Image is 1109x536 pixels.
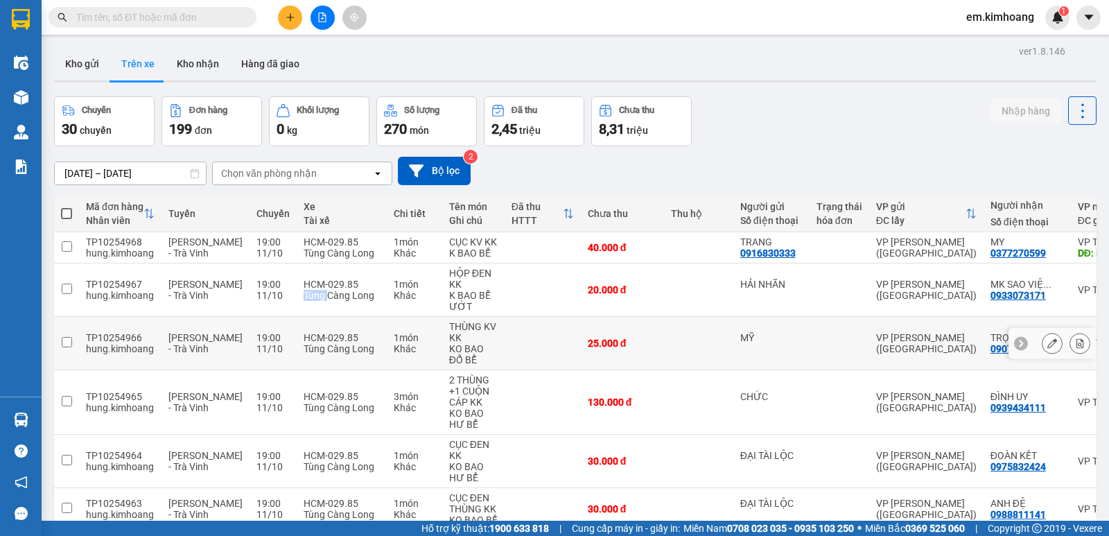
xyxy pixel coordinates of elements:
div: 19:00 [256,332,290,343]
span: em.kimhoang [955,8,1045,26]
button: aim [342,6,367,30]
div: Tùng Càng Long [304,248,380,259]
div: VP [PERSON_NAME] ([GEOGRAPHIC_DATA]) [876,450,977,472]
div: KO BAO ĐỔ BỂ [449,343,498,365]
span: 2,45 [491,121,517,137]
div: hung.kimhoang [86,248,155,259]
span: [PERSON_NAME] - Trà Vinh [168,498,243,520]
div: KO BAO BỂ [449,515,498,526]
div: HCM-029.85 [304,450,380,461]
span: chuyến [80,125,112,136]
span: question-circle [15,444,28,458]
button: Nhập hàng [990,98,1061,123]
div: Xe [304,201,380,212]
sup: 1 [1059,6,1069,16]
div: ĐẠI TÀI LỘC [740,498,803,509]
div: 0933073171 [990,290,1046,301]
button: Chưa thu8,31 triệu [591,96,692,146]
div: ĐẠI TÀI LỘC [740,450,803,461]
div: CHỨC [740,391,803,402]
div: KO BAO HƯ BỂ [449,461,498,483]
div: VP [PERSON_NAME] ([GEOGRAPHIC_DATA]) [876,391,977,413]
div: Trạng thái [817,201,862,212]
div: 130.000 đ [588,397,657,408]
div: 11/10 [256,248,290,259]
div: Tùng Càng Long [304,509,380,520]
span: 1 [1061,6,1066,16]
div: hung.kimhoang [86,290,155,301]
div: Đã thu [512,105,537,115]
span: [PERSON_NAME] - Trà Vinh [168,236,243,259]
span: search [58,12,67,22]
button: Trên xe [110,47,166,80]
img: icon-new-feature [1051,11,1064,24]
div: 1 món [394,450,435,461]
span: file-add [317,12,327,22]
span: Miền Bắc [865,521,965,536]
button: Hàng đã giao [230,47,311,80]
div: 3 món [394,391,435,402]
input: Tìm tên, số ĐT hoặc mã đơn [76,10,240,25]
div: MỸ [740,332,803,343]
span: [PERSON_NAME] - Trà Vinh [168,279,243,301]
div: 11/10 [256,402,290,413]
span: [PERSON_NAME] - Trà Vinh [168,391,243,413]
div: ver 1.8.146 [1019,44,1065,59]
img: warehouse-icon [14,55,28,70]
span: món [410,125,429,136]
div: Tùng Càng Long [304,343,380,354]
div: Tùng Càng Long [304,402,380,413]
span: đơn [195,125,212,136]
span: Miền Nam [683,521,854,536]
div: 0377270599 [990,248,1046,259]
span: | [975,521,977,536]
button: Kho nhận [166,47,230,80]
div: HCM-029.85 [304,332,380,343]
div: Sửa đơn hàng [1042,333,1063,354]
div: TRỌNG THUỶ [990,332,1064,343]
div: Chuyến [256,208,290,219]
div: Khác [394,509,435,520]
div: VP [PERSON_NAME] ([GEOGRAPHIC_DATA]) [876,498,977,520]
div: Thu hộ [671,208,726,219]
div: Tuyến [168,208,243,219]
button: file-add [311,6,335,30]
span: message [15,507,28,520]
button: Chuyến30chuyến [54,96,155,146]
div: ĐÌNH UY [990,391,1064,402]
div: HTTT [512,215,563,226]
div: hung.kimhoang [86,461,155,472]
div: HCM-029.85 [304,498,380,509]
div: VP [PERSON_NAME] ([GEOGRAPHIC_DATA]) [876,279,977,301]
strong: 1900 633 818 [489,523,549,534]
svg: open [372,168,383,179]
span: [PERSON_NAME] - Trà Vinh [168,332,243,354]
div: 25.000 đ [588,338,657,349]
div: Đã thu [512,201,563,212]
div: TP10254967 [86,279,155,290]
div: THÙNG KV KK [449,321,498,343]
div: 11/10 [256,461,290,472]
div: Đơn hàng [189,105,227,115]
div: Tùng Càng Long [304,461,380,472]
span: kg [287,125,297,136]
span: | [559,521,561,536]
strong: 0369 525 060 [905,523,965,534]
div: Tùng Càng Long [304,290,380,301]
button: Khối lượng0kg [269,96,369,146]
div: 40.000 đ [588,242,657,253]
strong: 0708 023 035 - 0935 103 250 [727,523,854,534]
div: VP [PERSON_NAME] ([GEOGRAPHIC_DATA]) [876,236,977,259]
div: 1 món [394,332,435,343]
div: 19:00 [256,279,290,290]
div: HCM-029.85 [304,391,380,402]
div: TRANG [740,236,803,248]
div: TP10254966 [86,332,155,343]
div: TP10254968 [86,236,155,248]
div: 19:00 [256,450,290,461]
div: 0975832424 [990,461,1046,472]
div: VP [PERSON_NAME] ([GEOGRAPHIC_DATA]) [876,332,977,354]
div: 2 THÙNG +1 CUỘN CÁP KK [449,374,498,408]
div: KO BAO HƯ BỂ [449,408,498,430]
div: TP10254963 [86,498,155,509]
